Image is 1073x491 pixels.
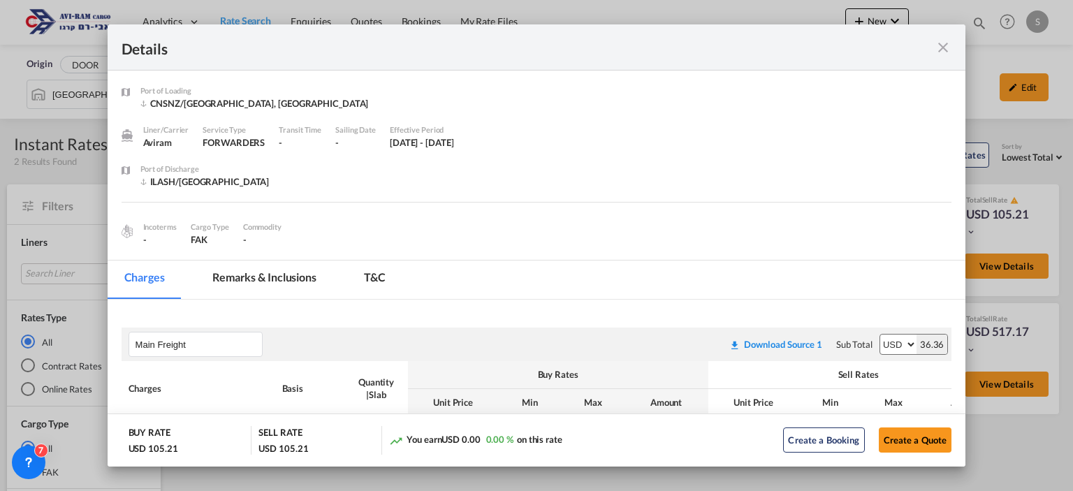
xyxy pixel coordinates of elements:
[203,137,265,148] span: FORWARDERS
[143,136,189,149] div: Aviram
[108,24,966,467] md-dialog: Port of Loading ...
[129,426,170,442] div: BUY RATE
[729,339,740,351] md-icon: icon-download
[729,339,822,350] div: Download original source rate sheet
[243,221,282,233] div: Commodity
[191,221,229,233] div: Cargo Type
[708,389,799,416] th: Unit Price
[258,442,308,455] div: USD 105.21
[122,38,869,56] div: Details
[390,124,454,136] div: Effective Period
[143,233,177,246] div: -
[140,175,270,188] div: ILASH/Ashdod
[715,368,1002,381] div: Sell Rates
[279,124,321,136] div: Transit Time
[335,136,376,149] div: -
[352,376,401,401] div: Quantity | Slab
[108,261,416,299] md-pagination-wrapper: Use the left and right arrow keys to navigate between tabs
[140,85,369,97] div: Port of Loading
[282,382,338,395] div: Basis
[279,136,321,149] div: -
[935,39,951,56] md-icon: icon-close fg-AAA8AD m-0 cursor
[389,433,562,448] div: You earn on this rate
[722,332,829,357] button: Download original source rate sheet
[191,233,229,246] div: FAK
[143,221,177,233] div: Incoterms
[799,389,862,416] th: Min
[441,434,480,445] span: USD 0.00
[415,368,701,381] div: Buy Rates
[390,136,454,149] div: 16 Sep 2025 - 30 Sep 2025
[783,427,864,453] button: Create a Booking
[625,389,708,416] th: Amount
[108,261,182,299] md-tab-item: Charges
[562,389,625,416] th: Max
[722,339,829,350] div: Download original source rate sheet
[389,434,403,448] md-icon: icon-trending-up
[499,389,562,416] th: Min
[129,442,178,455] div: USD 105.21
[140,97,369,110] div: CNSNZ/Shenzhen, GD
[486,434,513,445] span: 0.00 %
[243,234,247,245] span: -
[408,389,499,416] th: Unit Price
[10,418,59,470] iframe: Chat
[143,124,189,136] div: Liner/Carrier
[917,335,948,354] div: 36.36
[836,338,873,351] div: Sub Total
[196,261,333,299] md-tab-item: Remarks & Inclusions
[335,124,376,136] div: Sailing Date
[119,223,135,239] img: cargo.png
[879,427,952,453] button: Create a Quote
[744,339,822,350] div: Download Source 1
[140,163,270,175] div: Port of Discharge
[136,334,262,355] input: Leg Name
[862,389,925,416] th: Max
[258,426,302,442] div: SELL RATE
[203,124,265,136] div: Service Type
[347,261,402,299] md-tab-item: T&C
[129,382,268,395] div: Charges
[925,389,1009,416] th: Amount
